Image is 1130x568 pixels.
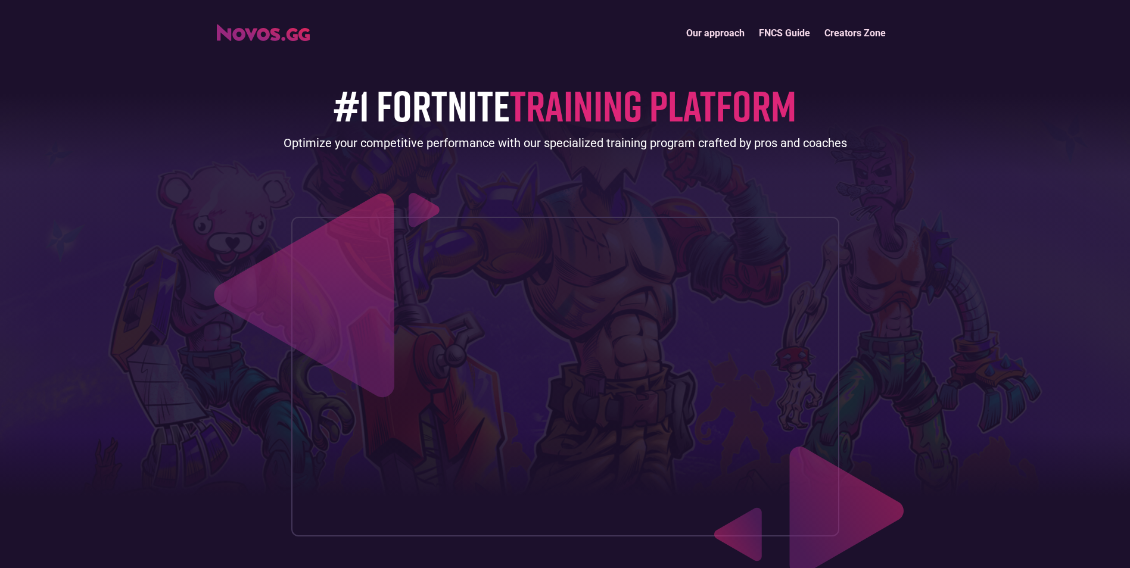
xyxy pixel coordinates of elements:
[510,79,796,131] span: TRAINING PLATFORM
[752,20,817,46] a: FNCS Guide
[217,20,310,41] a: home
[334,82,796,129] h1: #1 FORTNITE
[301,227,829,526] iframe: Increase your placement in 14 days (Novos.gg)
[679,20,752,46] a: Our approach
[817,20,893,46] a: Creators Zone
[284,135,847,151] div: Optimize your competitive performance with our specialized training program crafted by pros and c...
